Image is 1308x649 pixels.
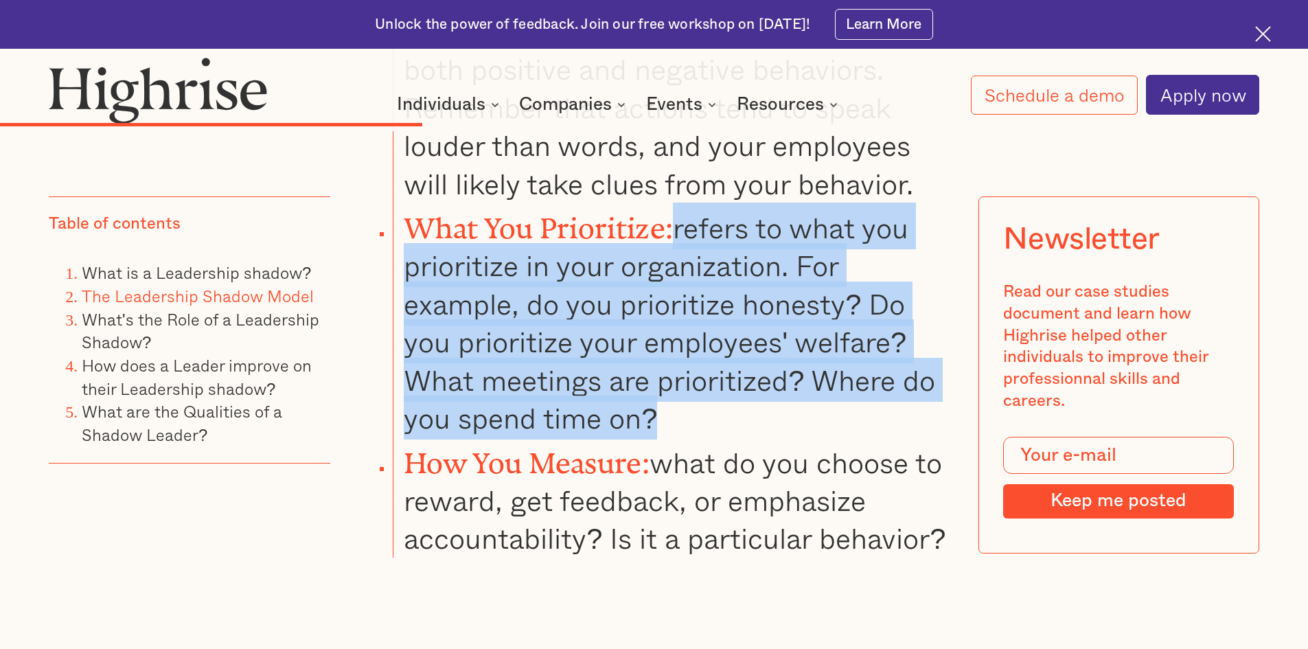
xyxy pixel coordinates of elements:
a: The Leadership Shadow Model [82,283,314,308]
a: What are the Qualities of a Shadow Leader? [82,398,282,447]
a: Schedule a demo [971,76,1138,115]
div: Events [646,96,720,113]
form: Modal Form [1003,437,1234,518]
strong: What You Prioritize: [404,212,673,230]
div: Individuals [397,96,503,113]
div: Read our case studies document and learn how Highrise helped other individuals to improve their p... [1003,282,1234,412]
img: Highrise logo [49,57,267,123]
div: Resources [737,96,842,113]
div: Newsletter [1003,221,1160,257]
input: Keep me posted [1003,483,1234,518]
div: Individuals [397,96,485,113]
strong: How You Measure: [404,447,650,465]
div: Companies [519,96,612,113]
a: What's the Role of a Leadership Shadow? [82,306,319,354]
div: Resources [737,96,824,113]
li: what do you choose to reward, get feedback, or emphasize accountability? Is it a particular behav... [393,437,948,558]
a: Learn More [835,9,933,40]
div: Events [646,96,702,113]
div: Companies [519,96,630,113]
div: Unlock the power of feedback. Join our free workshop on [DATE]! [375,15,810,34]
a: Apply now [1146,75,1259,115]
a: How does a Leader improve on their Leadership shadow? [82,352,312,401]
img: Cross icon [1255,26,1271,42]
a: What is a Leadership shadow? [82,260,311,285]
input: Your e-mail [1003,437,1234,474]
div: Table of contents [49,214,181,236]
li: refers to what you prioritize in your organization. For example, do you prioritize honesty? Do yo... [393,203,948,437]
